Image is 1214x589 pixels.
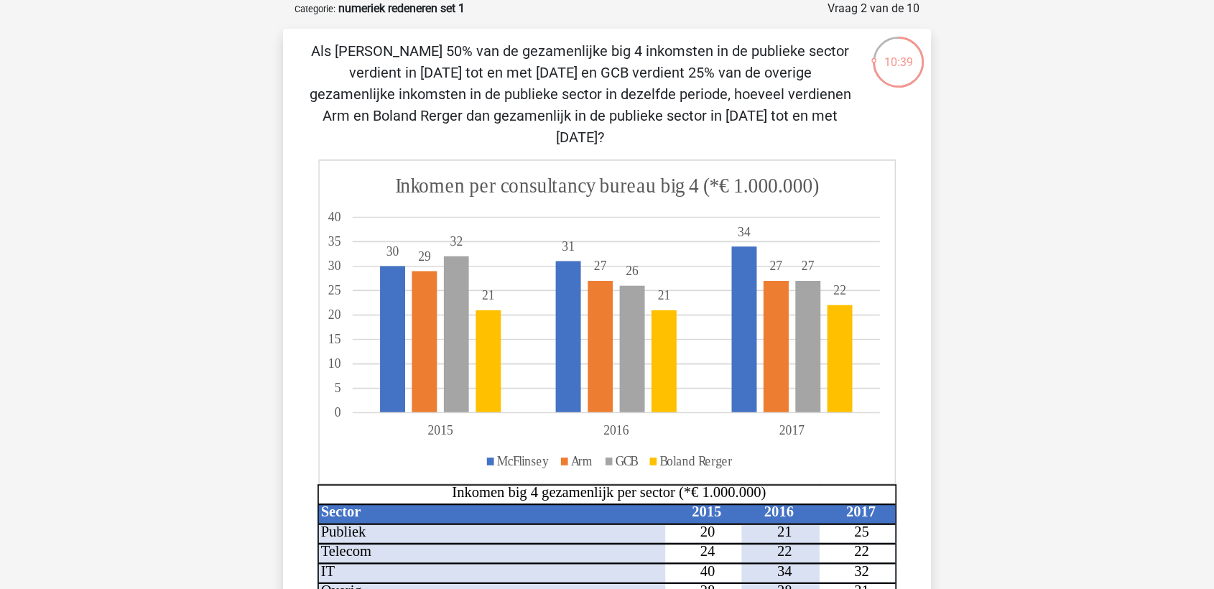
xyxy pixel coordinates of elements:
[692,504,721,519] tspan: 2015
[562,238,575,254] tspan: 31
[328,259,341,274] tspan: 30
[846,504,876,519] tspan: 2017
[700,524,715,539] tspan: 20
[854,563,869,579] tspan: 32
[738,224,751,239] tspan: 34
[802,259,815,274] tspan: 27
[328,283,341,298] tspan: 25
[700,563,715,579] tspan: 40
[871,35,925,71] div: 10:39
[321,543,371,559] tspan: Telecom
[452,484,766,501] tspan: Inkomen big 4 gezamenlijk per sector (*€ 1.000.000)
[626,263,639,278] tspan: 26
[328,209,341,224] tspan: 40
[854,524,869,539] tspan: 25
[335,405,341,420] tspan: 0
[328,356,341,371] tspan: 10
[427,423,805,438] tspan: 201520162017
[571,453,593,468] tspan: Arm
[295,4,335,14] small: Categorie:
[335,381,341,396] tspan: 5
[321,504,361,519] tspan: Sector
[594,259,782,274] tspan: 2727
[497,453,550,468] tspan: McFlinsey
[764,504,794,519] tspan: 2016
[328,332,341,347] tspan: 15
[616,453,639,468] tspan: GCB
[777,543,792,559] tspan: 22
[833,283,846,298] tspan: 22
[659,453,732,468] tspan: Boland Rerger
[306,40,854,148] p: Als [PERSON_NAME] 50% van de gezamenlijke big 4 inkomsten in de publieke sector verdient in [DATE...
[450,234,463,249] tspan: 32
[321,563,335,579] tspan: IT
[328,234,341,249] tspan: 35
[700,543,715,559] tspan: 24
[338,1,465,15] strong: numeriek redeneren set 1
[321,524,366,539] tspan: Publiek
[482,288,670,303] tspan: 2121
[854,543,869,559] tspan: 22
[777,563,792,579] tspan: 34
[386,244,399,259] tspan: 30
[328,307,341,323] tspan: 20
[395,173,819,198] tspan: Inkomen per consultancy bureau big 4 (*€ 1.000.000)
[418,249,431,264] tspan: 29
[777,524,792,539] tspan: 21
